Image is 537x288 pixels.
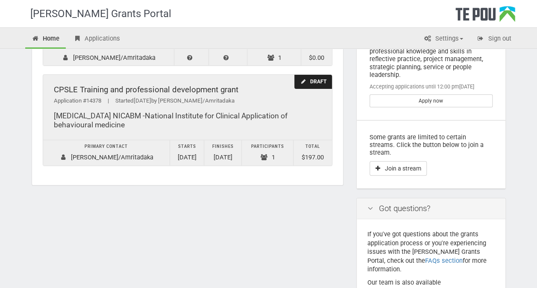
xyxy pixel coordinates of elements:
[370,83,493,91] div: Accepting applications until 12:00 pm[DATE]
[370,24,493,79] div: The CPSLE leadership training and professional development grants are for existing CPSLE workers ...
[208,142,237,151] div: Finishes
[417,30,470,49] a: Settings
[247,41,301,66] td: 1
[47,142,166,151] div: Primary contact
[54,85,321,94] div: CPSLE Training and professional development grant
[301,41,332,66] td: $0.00
[246,142,289,151] div: Participants
[470,30,518,49] a: Sign out
[43,140,170,165] td: [PERSON_NAME]/Amritadaka
[54,97,321,106] div: Application #14378 Started by [PERSON_NAME]/Amritadaka
[370,94,493,107] a: Apply now
[357,198,505,220] div: Got questions?
[134,97,151,104] span: [DATE]
[455,6,515,27] div: Te Pou Logo
[298,142,327,151] div: Total
[367,230,495,274] p: If you've got questions about the grants application process or you're experiencing issues with t...
[174,142,200,151] div: Starts
[67,30,126,49] a: Applications
[43,41,174,66] td: [PERSON_NAME]/Amritadaka
[101,97,115,104] span: |
[370,133,493,157] p: Some grants are limited to certain streams. Click the button below to join a stream.
[170,140,204,165] td: [DATE]
[25,30,66,49] a: Home
[204,140,242,165] td: [DATE]
[425,257,463,264] a: FAQs section
[293,140,332,165] td: $197.00
[54,112,321,129] div: [MEDICAL_DATA] NICABM -National Institute for Clinical Application of behavioural medicine
[242,140,293,165] td: 1
[370,161,427,176] button: Join a stream
[294,75,332,89] div: Draft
